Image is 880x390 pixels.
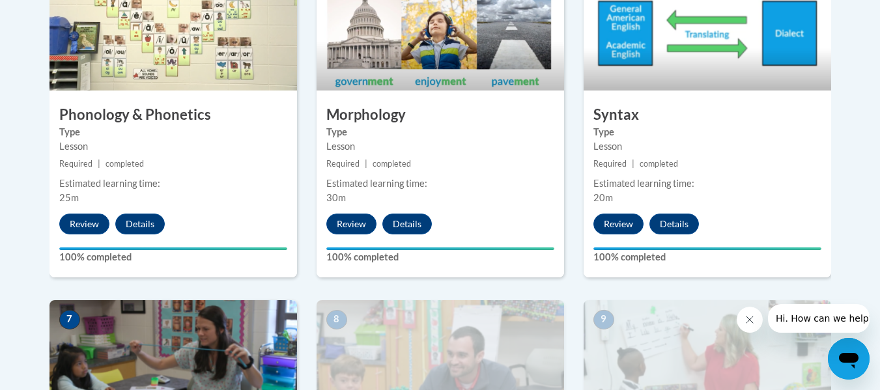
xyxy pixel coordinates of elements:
button: Review [326,214,376,234]
span: completed [373,159,411,169]
div: Your progress [593,247,821,250]
h3: Syntax [584,105,831,125]
div: Lesson [59,139,287,154]
button: Details [649,214,699,234]
span: 8 [326,310,347,329]
h3: Phonology & Phonetics [50,105,297,125]
span: | [98,159,100,169]
div: Your progress [326,247,554,250]
span: 30m [326,192,346,203]
label: 100% completed [593,250,821,264]
span: | [365,159,367,169]
div: Your progress [59,247,287,250]
div: Estimated learning time: [59,176,287,191]
label: 100% completed [59,250,287,264]
span: 20m [593,192,613,203]
span: Required [326,159,360,169]
span: Hi. How can we help? [8,9,106,20]
div: Lesson [326,139,554,154]
span: completed [640,159,678,169]
iframe: Message from company [768,304,870,333]
button: Details [382,214,432,234]
span: 25m [59,192,79,203]
label: Type [326,125,554,139]
span: 9 [593,310,614,329]
button: Review [59,214,109,234]
iframe: Button to launch messaging window [828,338,870,380]
label: Type [59,125,287,139]
h3: Morphology [317,105,564,125]
label: Type [593,125,821,139]
button: Details [115,214,165,234]
span: completed [106,159,144,169]
label: 100% completed [326,250,554,264]
div: Lesson [593,139,821,154]
div: Estimated learning time: [326,176,554,191]
button: Review [593,214,644,234]
span: Required [59,159,92,169]
div: Estimated learning time: [593,176,821,191]
iframe: Close message [737,307,763,333]
span: | [632,159,634,169]
span: 7 [59,310,80,329]
span: Required [593,159,627,169]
